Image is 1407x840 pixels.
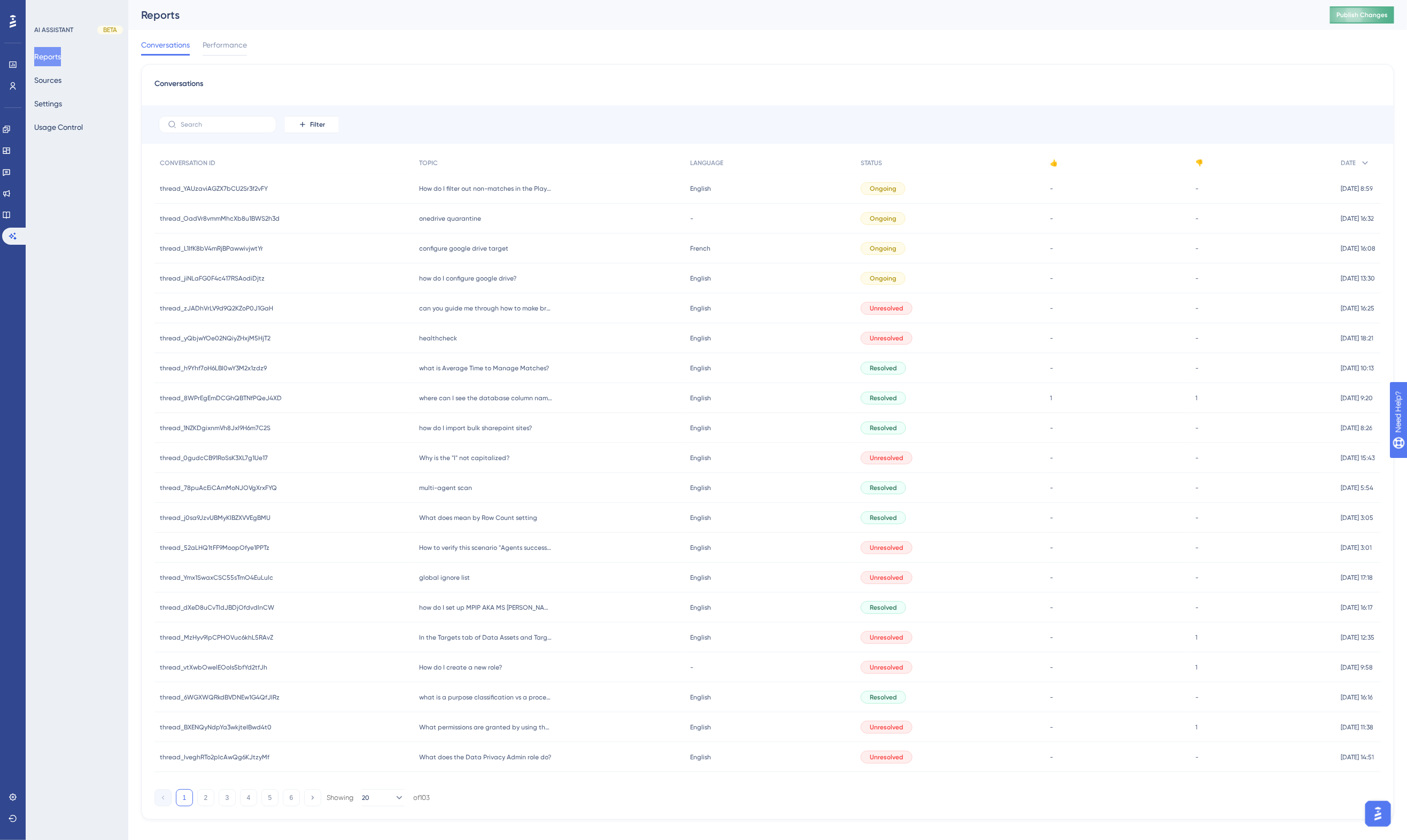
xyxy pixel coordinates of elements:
span: 👍 [1050,159,1058,167]
span: - [1050,274,1053,283]
span: Conversations [154,77,203,97]
span: onedrive quarantine [419,214,481,223]
span: How do I filter out non-matches in the Playbook Matches view [419,184,553,193]
div: of 103 [413,793,430,803]
button: 5 [261,789,279,806]
div: BETA [97,26,123,34]
span: Ongoing [870,244,896,253]
span: - [1195,484,1199,492]
span: English [690,304,711,313]
span: English [690,454,711,462]
span: Resolved [870,514,897,522]
span: - [1050,304,1053,313]
span: [DATE] 16:32 [1341,214,1374,223]
span: Unresolved [870,334,903,343]
span: thread_h9Yhf7oH6LBI0wY3M2x1zdz9 [160,364,267,372]
span: [DATE] 9:20 [1341,394,1373,402]
span: Conversations [141,38,190,51]
span: English [690,543,711,552]
div: Reports [141,7,1303,22]
span: - [1195,603,1199,612]
span: how do I configure google drive? [419,274,516,283]
span: Unresolved [870,663,903,672]
span: - [1050,693,1053,702]
span: - [1195,334,1199,343]
span: thread_dXeD8uCvTldJBDjOfdvdlnCW [160,603,274,612]
span: Unresolved [870,633,903,642]
span: - [1050,723,1053,732]
span: [DATE] 16:25 [1341,304,1374,313]
span: Unresolved [870,723,903,732]
span: [DATE] 12:35 [1341,633,1374,642]
span: French [690,244,710,253]
button: 20 [362,789,405,806]
span: [DATE] 16:08 [1341,244,1375,253]
span: [DATE] 17:18 [1341,573,1373,582]
span: English [690,573,711,582]
span: TOPIC [419,159,438,167]
span: thread_IveghRTo2pIcAwQg6KJtzyMf [160,753,269,761]
span: global ignore list [419,573,470,582]
span: thread_BXENQyNdpYa3wkjteIBwd4t0 [160,723,272,732]
span: - [1195,753,1199,761]
span: [DATE] 16:17 [1341,603,1373,612]
button: Usage Control [34,118,83,137]
span: Filter [310,120,325,129]
span: English [690,394,711,402]
span: [DATE] 9:58 [1341,663,1373,672]
span: - [1050,514,1053,522]
span: Ongoing [870,184,896,193]
span: Unresolved [870,454,903,462]
span: Unresolved [870,304,903,313]
iframe: UserGuiding AI Assistant Launcher [1362,798,1394,830]
span: - [1050,334,1053,343]
span: how do I import bulk sharepoint sites? [419,424,532,432]
span: - [1195,184,1199,193]
span: 1 [1195,663,1197,672]
span: thread_jiNLaFG0F4c417RSAodiDjtz [160,274,265,283]
span: 1 [1195,723,1197,732]
span: thread_Ymx1SwaxCSC55sTmO4EuLulc [160,573,273,582]
div: Showing [327,793,353,803]
span: [DATE] 3:01 [1341,543,1372,552]
span: What permissions are granted by using the compliance admin role? [419,723,553,732]
span: Publish Changes [1336,11,1388,19]
span: English [690,633,711,642]
span: thread_0gudcCB91RoSsK3XL7g1Ue17 [160,454,268,462]
span: - [1050,633,1053,642]
span: - [1050,244,1053,253]
span: - [1195,454,1199,462]
span: [DATE] 11:38 [1341,723,1373,732]
span: - [1050,214,1053,223]
span: Need Help? [25,3,67,15]
button: Sources [34,71,61,90]
button: 6 [283,789,300,806]
span: - [1195,244,1199,253]
span: Resolved [870,484,897,492]
span: - [1050,753,1053,761]
span: thread_52aLHQ1tFF9MoopOfye1PPTz [160,543,269,552]
span: - [1195,424,1199,432]
span: [DATE] 13:30 [1341,274,1375,283]
span: thread_yQbjwYOe02NQiyZHxjM5HjT2 [160,334,270,343]
span: thread_OadVr8vmmMhcXb8u1BWS2h3d [160,214,280,223]
span: CONVERSATION ID [160,159,215,167]
span: Ongoing [870,214,896,223]
span: what is Average Time to Manage Matches? [419,364,549,372]
span: where can I see the database column name? [419,394,553,402]
button: Publish Changes [1330,6,1394,24]
button: 4 [240,789,257,806]
span: - [690,663,693,672]
span: - [1195,693,1199,702]
span: English [690,424,711,432]
span: - [1050,663,1053,672]
button: Settings [34,94,62,113]
span: English [690,334,711,343]
span: [DATE] 15:43 [1341,454,1375,462]
span: - [1050,603,1053,612]
span: how do I set up MPIP AKA MS [PERSON_NAME] [419,603,553,612]
button: 3 [219,789,236,806]
span: thread_j0sa9JzvUBMyKIBZXVVEgBMU [160,514,270,522]
span: English [690,484,711,492]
